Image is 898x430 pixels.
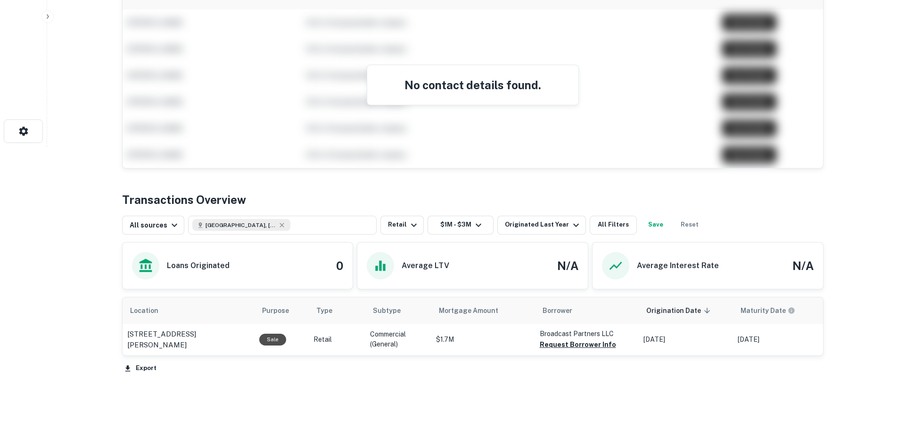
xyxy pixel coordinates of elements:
[122,216,184,235] button: All sources
[402,260,449,271] h6: Average LTV
[255,297,309,324] th: Purpose
[639,297,733,324] th: Origination Date
[741,305,795,316] div: Maturity dates displayed may be estimated. Please contact the lender for the most accurate maturi...
[127,329,250,351] a: [STREET_ADDRESS][PERSON_NAME]
[497,216,586,235] button: Originated Last Year
[535,297,639,324] th: Borrower
[370,329,427,349] p: Commercial (General)
[540,329,634,339] p: Broadcast Partners LLC
[336,257,343,274] h4: 0
[259,334,286,346] div: Sale
[590,216,637,235] button: All Filters
[741,305,807,316] span: Maturity dates displayed may be estimated. Please contact the lender for the most accurate maturi...
[851,354,898,400] iframe: Chat Widget
[262,305,301,316] span: Purpose
[373,305,401,316] span: Subtype
[738,335,823,345] p: [DATE]
[637,260,719,271] h6: Average Interest Rate
[188,216,377,235] button: [GEOGRAPHIC_DATA], [GEOGRAPHIC_DATA], [GEOGRAPHIC_DATA]
[792,257,814,274] h4: N/A
[379,76,567,93] h4: No contact details found.
[505,219,582,231] div: Originated Last Year
[206,221,276,229] span: [GEOGRAPHIC_DATA], [GEOGRAPHIC_DATA], [GEOGRAPHIC_DATA]
[675,216,705,235] button: Reset
[436,335,530,345] p: $1.7M
[557,257,578,274] h4: N/A
[365,297,431,324] th: Subtype
[733,297,827,324] th: Maturity dates displayed may be estimated. Please contact the lender for the most accurate maturi...
[316,305,332,316] span: Type
[439,305,511,316] span: Mortgage Amount
[313,335,361,345] p: Retail
[543,305,572,316] span: Borrower
[641,216,671,235] button: Save your search to get updates of matches that match your search criteria.
[646,305,713,316] span: Origination Date
[122,191,246,208] h4: Transactions Overview
[431,297,535,324] th: Mortgage Amount
[540,339,616,350] button: Request Borrower Info
[122,362,159,376] button: Export
[130,219,180,231] div: All sources
[380,216,424,235] button: Retail
[123,297,255,324] th: Location
[130,305,171,316] span: Location
[167,260,230,271] h6: Loans Originated
[741,305,786,316] h6: Maturity Date
[123,297,823,355] div: scrollable content
[309,297,365,324] th: Type
[428,216,494,235] button: $1M - $3M
[643,335,728,345] p: [DATE]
